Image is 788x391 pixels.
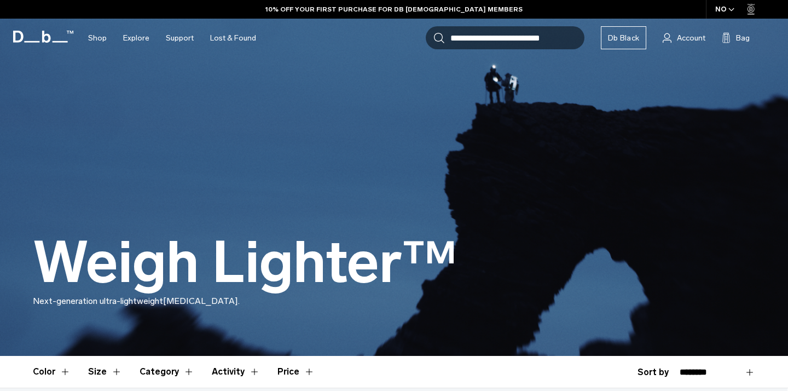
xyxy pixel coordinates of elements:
[166,19,194,58] a: Support
[210,19,256,58] a: Lost & Found
[277,356,315,388] button: Toggle Price
[33,231,457,295] h1: Weigh Lighter™
[601,26,646,49] a: Db Black
[212,356,260,388] button: Toggle Filter
[265,4,523,14] a: 10% OFF YOUR FIRST PURCHASE FOR DB [DEMOGRAPHIC_DATA] MEMBERS
[663,31,705,44] a: Account
[722,31,750,44] button: Bag
[88,356,122,388] button: Toggle Filter
[736,32,750,44] span: Bag
[33,296,163,306] span: Next-generation ultra-lightweight
[33,356,71,388] button: Toggle Filter
[123,19,149,58] a: Explore
[163,296,240,306] span: [MEDICAL_DATA].
[140,356,194,388] button: Toggle Filter
[88,19,107,58] a: Shop
[80,19,264,58] nav: Main Navigation
[677,32,705,44] span: Account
